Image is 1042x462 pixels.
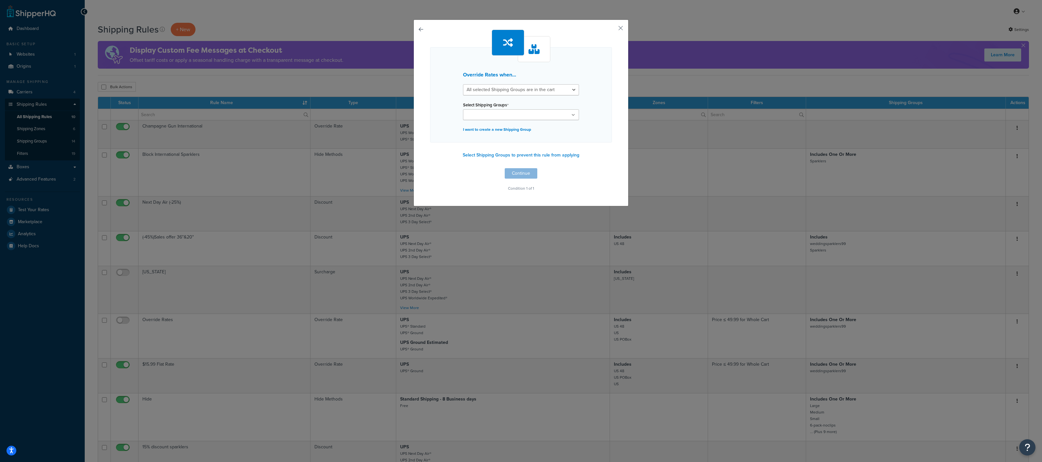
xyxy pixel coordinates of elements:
p: Condition 1 of 1 [430,184,612,193]
h3: Override Rates when... [463,72,579,78]
button: Open Resource Center [1019,439,1035,455]
button: Select Shipping Groups to prevent this rule from applying [461,150,581,160]
p: I want to create a new Shipping Group [463,125,579,134]
label: Select Shipping Groups [463,102,509,108]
